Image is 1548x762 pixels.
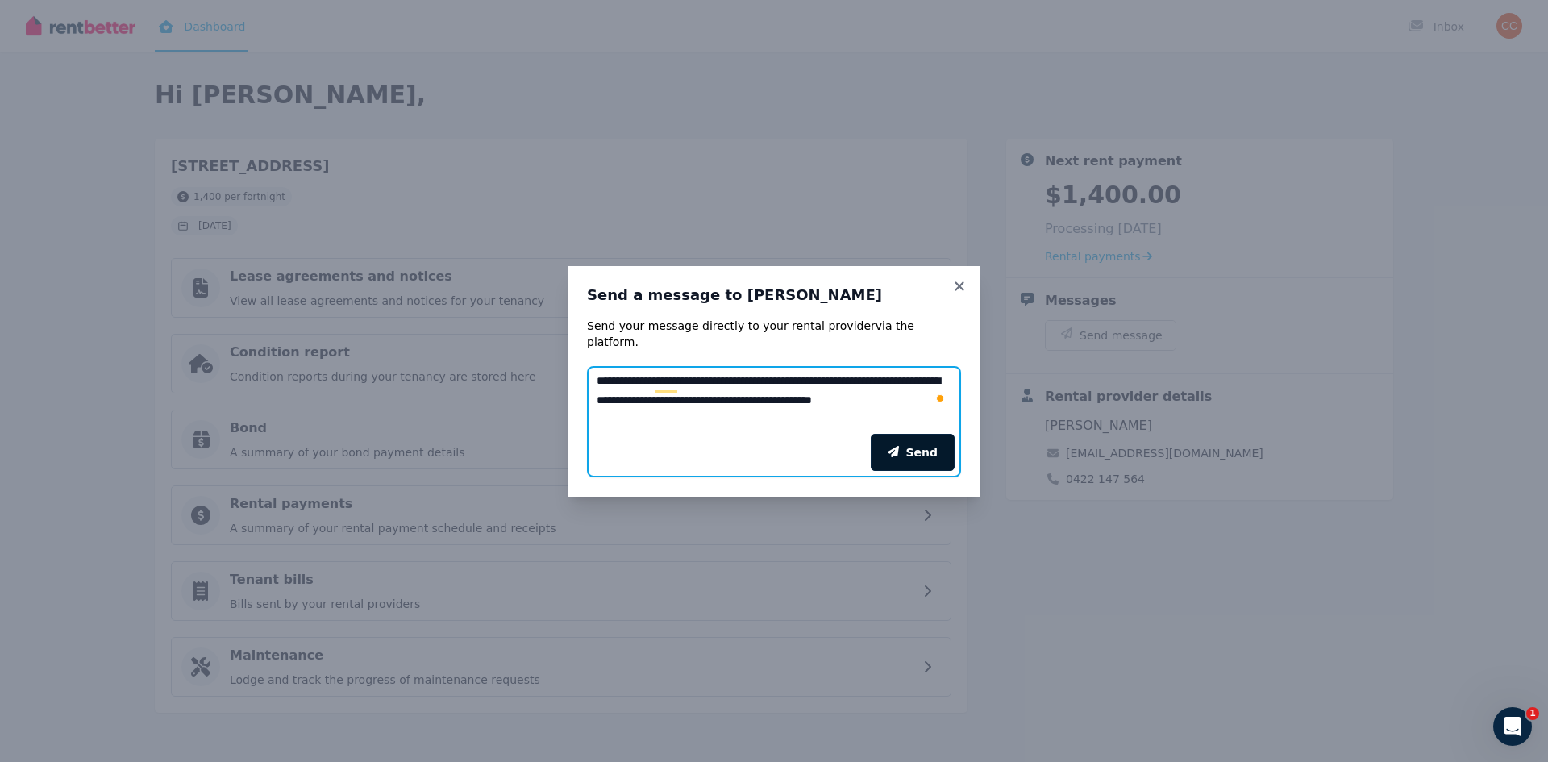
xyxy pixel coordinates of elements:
legend: Send your message directly to your rental provider via the platform. [587,318,961,350]
textarea: To enrich screen reader interactions, please activate Accessibility in Grammarly extension settings [587,366,961,434]
span: 1 [1526,707,1539,720]
iframe: Intercom live chat [1493,707,1532,746]
button: Send [871,434,955,471]
h3: Send a message to [PERSON_NAME] [587,285,961,305]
